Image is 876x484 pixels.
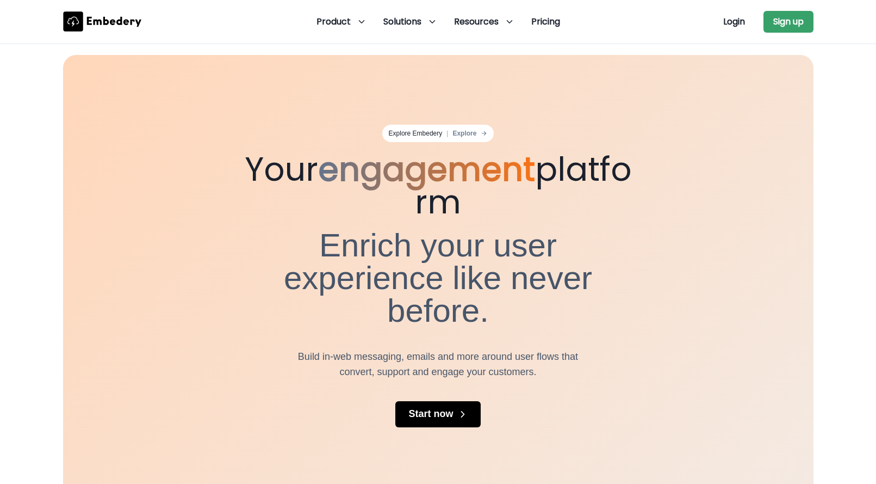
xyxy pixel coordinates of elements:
a: Explore Embedery|Explore [382,125,494,142]
button: Sign up [763,11,813,33]
span: convert, support and engage your customers. [240,364,636,379]
a: Pricing [525,11,567,33]
span: engagement [318,146,535,192]
button: Login [709,11,759,33]
span: | [446,129,448,138]
span: Your platform [240,153,636,218]
button: Start now [395,401,480,427]
span: Pricing [531,15,560,28]
button: Explore [452,130,487,137]
span: Explore Embedery [389,129,443,138]
span: Solutions [383,15,421,28]
span: Resources [454,15,499,28]
span: Product [316,15,351,28]
span: Enrich your user experience like never before. [240,229,636,327]
p: Build in-web messaging, emails and more around user flows that [240,349,636,379]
